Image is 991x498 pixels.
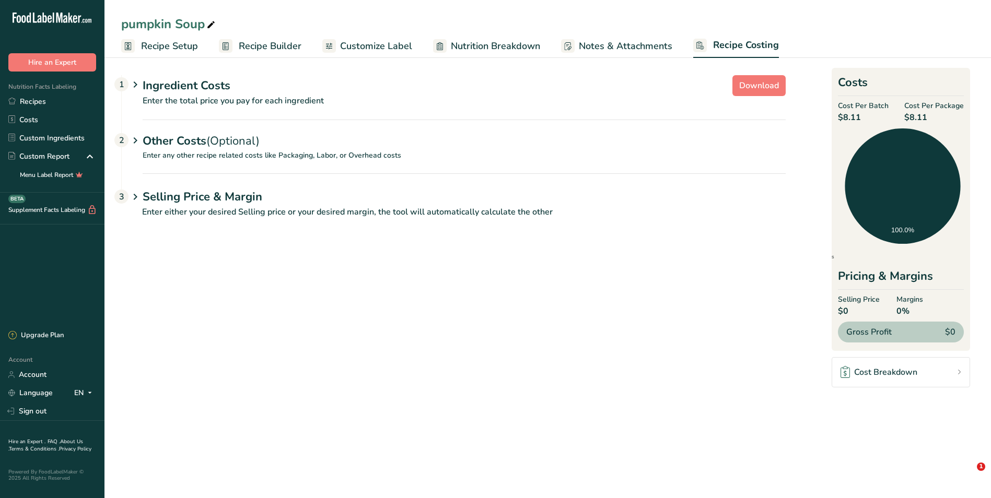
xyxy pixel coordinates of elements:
div: BETA [8,195,26,203]
span: 1 [977,463,985,471]
span: Download [739,79,779,92]
span: $8.11 [904,111,964,124]
div: EN [74,387,96,399]
button: Hire an Expert [8,53,96,72]
span: Cost Per Batch [838,100,889,111]
div: Powered By FoodLabelMaker © 2025 All Rights Reserved [8,469,96,481]
a: Privacy Policy [59,445,91,453]
span: Customize Label [340,39,412,53]
h1: Selling Price & Margin [143,188,786,206]
span: Ingredients [803,254,834,259]
span: Selling Price [838,294,880,305]
a: Nutrition Breakdown [433,34,540,58]
span: Cost Per Package [904,100,964,111]
a: About Us . [8,438,83,453]
span: Recipe Builder [239,39,301,53]
a: Recipe Costing [693,33,779,58]
span: Recipe Setup [141,39,198,53]
div: 3 [114,189,129,204]
span: (Optional) [206,133,260,149]
p: Enter the total price you pay for each ingredient [122,94,786,120]
a: FAQ . [48,438,60,445]
a: Hire an Expert . [8,438,45,445]
a: Recipe Setup [121,34,198,58]
iframe: Intercom live chat [955,463,981,488]
p: Enter either your desired Selling price or your desired margin, the tool will automatically calcu... [121,206,786,231]
span: $0 [838,305,880,317]
div: Pricing & Margins [838,268,964,290]
span: Margins [896,294,923,305]
span: 0% [896,305,923,317]
span: $0 [945,326,955,338]
span: Notes & Attachments [579,39,672,53]
div: Other Costs [143,120,786,150]
span: Nutrition Breakdown [451,39,540,53]
h2: Costs [838,74,964,96]
a: Language [8,384,53,402]
div: pumpkin Soup [121,15,217,33]
div: 2 [114,133,129,147]
span: Gross Profit [846,326,892,338]
a: Customize Label [322,34,412,58]
a: Cost Breakdown [832,357,970,387]
a: Terms & Conditions . [9,445,59,453]
div: 1 [114,77,129,91]
a: Notes & Attachments [561,34,672,58]
div: Custom Report [8,151,69,162]
div: Ingredient Costs [143,77,786,94]
p: Enter any other recipe related costs like Packaging, Labor, or Overhead costs [122,150,786,173]
div: Cost Breakdown [841,366,917,378]
span: $8.11 [838,111,889,124]
div: Upgrade Plan [8,330,64,341]
span: Recipe Costing [713,38,779,52]
a: Recipe Builder [219,34,301,58]
button: Download [732,75,786,96]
